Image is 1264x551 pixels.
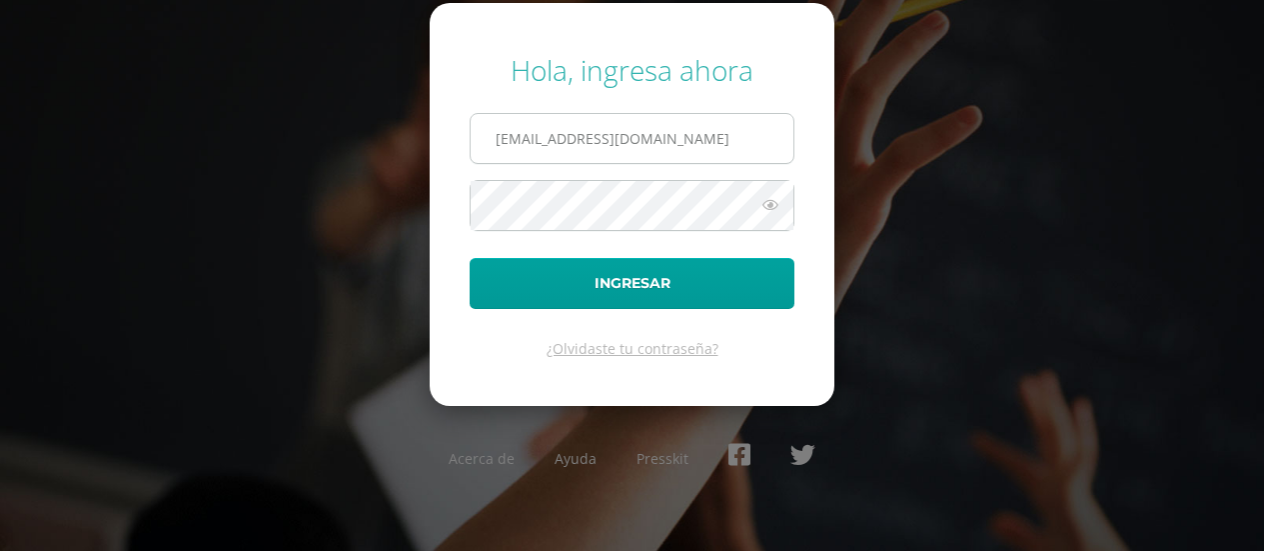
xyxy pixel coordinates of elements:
a: Presskit [636,449,688,468]
a: Ayuda [555,449,597,468]
a: Acerca de [449,449,515,468]
input: Correo electrónico o usuario [471,114,793,163]
a: ¿Olvidaste tu contraseña? [547,339,718,358]
button: Ingresar [470,258,794,309]
div: Hola, ingresa ahora [470,51,794,89]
